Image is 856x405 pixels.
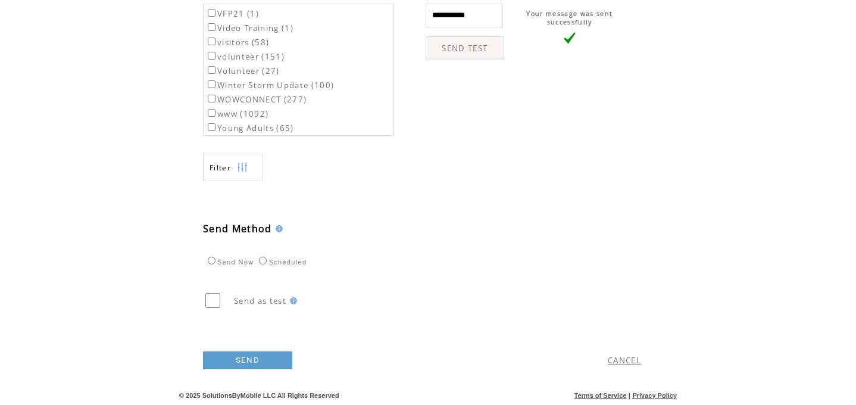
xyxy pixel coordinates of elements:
[208,66,215,74] input: Volunteer (27)
[564,32,576,44] img: vLarge.png
[608,355,641,366] a: CANCEL
[574,392,627,399] a: Terms of Service
[272,225,283,232] img: help.gif
[208,38,215,45] input: visitors (58)
[203,222,272,235] span: Send Method
[179,392,339,399] span: © 2025 SolutionsByMobile LLC All Rights Reserved
[256,258,307,266] label: Scheduled
[205,123,294,133] label: Young Adults (65)
[208,123,215,131] input: Young Adults (65)
[205,108,268,119] label: www (1092)
[205,8,259,19] label: VFP21 (1)
[205,80,334,91] label: Winter Storm Update (100)
[203,154,263,180] a: Filter
[234,295,286,306] span: Send as test
[208,9,215,17] input: VFP21 (1)
[237,154,248,181] img: filters.png
[205,94,307,105] label: WOWCONNECT (277)
[205,23,293,33] label: Video Training (1)
[208,80,215,88] input: Winter Storm Update (100)
[208,23,215,31] input: Video Training (1)
[208,257,215,264] input: Send Now
[205,258,254,266] label: Send Now
[208,52,215,60] input: volunteer (151)
[632,392,677,399] a: Privacy Policy
[205,37,269,48] label: visitors (58)
[205,51,285,62] label: volunteer (151)
[286,297,297,304] img: help.gif
[259,257,267,264] input: Scheduled
[426,36,504,60] a: SEND TEST
[629,392,630,399] span: |
[205,66,280,76] label: Volunteer (27)
[208,95,215,102] input: WOWCONNECT (277)
[208,109,215,117] input: www (1092)
[203,351,292,369] a: SEND
[210,163,231,173] span: Show filters
[526,10,613,26] span: Your message was sent successfully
